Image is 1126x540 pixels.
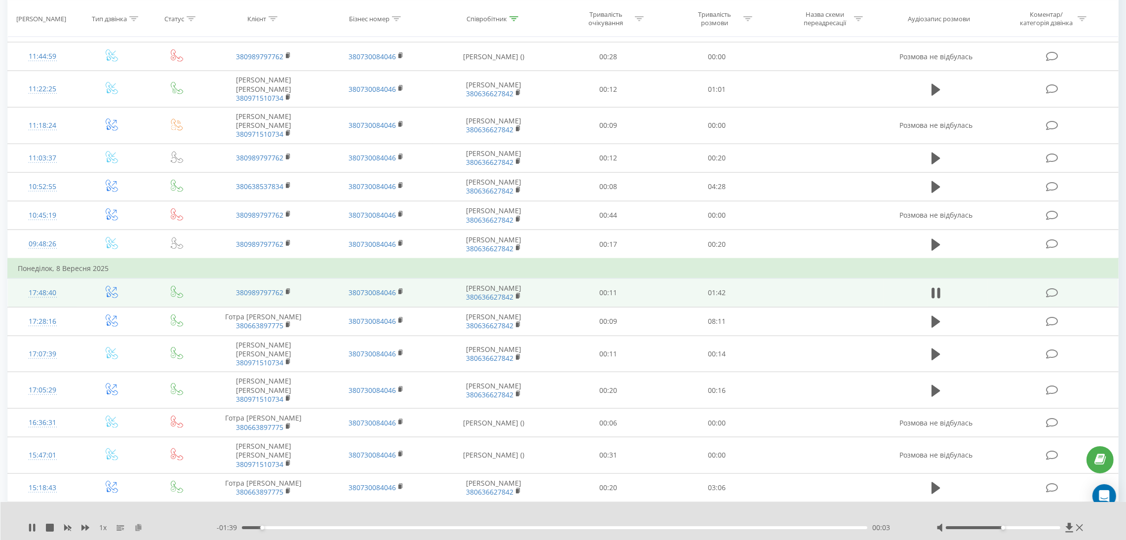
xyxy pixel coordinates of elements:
[662,336,771,372] td: 00:14
[236,358,283,367] a: 380971510734
[433,336,554,372] td: [PERSON_NAME]
[662,473,771,502] td: 03:06
[18,312,67,331] div: 17:28:16
[662,108,771,144] td: 00:00
[433,42,554,71] td: [PERSON_NAME] ()
[466,321,513,330] a: 380636627842
[433,473,554,502] td: [PERSON_NAME]
[18,345,67,364] div: 17:07:39
[207,473,320,502] td: Готра [PERSON_NAME]
[662,42,771,71] td: 00:00
[433,201,554,230] td: [PERSON_NAME]
[236,93,283,103] a: 380971510734
[18,116,67,135] div: 11:18:24
[433,144,554,172] td: [PERSON_NAME]
[662,278,771,307] td: 01:42
[1001,526,1005,530] div: Accessibility label
[16,14,66,23] div: [PERSON_NAME]
[688,10,741,27] div: Тривалість розмови
[466,390,513,399] a: 380636627842
[236,153,283,162] a: 380989797762
[662,409,771,437] td: 00:00
[18,381,67,400] div: 17:05:29
[554,71,663,108] td: 00:12
[1017,10,1075,27] div: Коментар/категорія дзвінка
[554,409,663,437] td: 00:06
[433,409,554,437] td: [PERSON_NAME] ()
[554,172,663,201] td: 00:08
[554,144,663,172] td: 00:12
[1092,484,1116,508] div: Open Intercom Messenger
[466,353,513,363] a: 380636627842
[92,14,127,23] div: Тип дзвінка
[580,10,632,27] div: Тривалість очікування
[554,278,663,307] td: 00:11
[207,307,320,336] td: Готра [PERSON_NAME]
[236,288,283,297] a: 380989797762
[18,149,67,168] div: 11:03:37
[247,14,266,23] div: Клієнт
[99,523,107,533] span: 1 x
[899,120,972,130] span: Розмова не відбулась
[433,172,554,201] td: [PERSON_NAME]
[662,144,771,172] td: 00:20
[908,14,971,23] div: Аудіозапис розмови
[662,372,771,409] td: 00:16
[349,14,389,23] div: Бізнес номер
[554,307,663,336] td: 00:09
[433,278,554,307] td: [PERSON_NAME]
[349,153,396,162] a: 380730084046
[18,47,67,66] div: 11:44:59
[466,157,513,167] a: 380636627842
[899,450,972,460] span: Розмова не відбулась
[349,52,396,61] a: 380730084046
[899,210,972,220] span: Розмова не відбулась
[466,487,513,497] a: 380636627842
[662,172,771,201] td: 04:28
[433,437,554,474] td: [PERSON_NAME] ()
[207,108,320,144] td: [PERSON_NAME] [PERSON_NAME]
[662,71,771,108] td: 01:01
[349,84,396,94] a: 380730084046
[18,234,67,254] div: 09:48:26
[872,523,890,533] span: 00:03
[349,210,396,220] a: 380730084046
[349,316,396,326] a: 380730084046
[236,394,283,404] a: 380971510734
[8,259,1119,278] td: Понеділок, 8 Вересня 2025
[236,239,283,249] a: 380989797762
[236,487,283,497] a: 380663897775
[554,336,663,372] td: 00:11
[18,79,67,99] div: 11:22:25
[349,418,396,427] a: 380730084046
[554,473,663,502] td: 00:20
[207,437,320,474] td: [PERSON_NAME] [PERSON_NAME]
[466,186,513,195] a: 380636627842
[236,423,283,432] a: 380663897775
[433,71,554,108] td: [PERSON_NAME]
[554,42,663,71] td: 00:28
[433,372,554,409] td: [PERSON_NAME]
[466,89,513,98] a: 380636627842
[899,418,972,427] span: Розмова не відбулась
[236,210,283,220] a: 380989797762
[164,14,184,23] div: Статус
[236,129,283,139] a: 380971510734
[18,206,67,225] div: 10:45:19
[349,386,396,395] a: 380730084046
[554,230,663,259] td: 00:17
[207,71,320,108] td: [PERSON_NAME] [PERSON_NAME]
[207,409,320,437] td: Готра [PERSON_NAME]
[433,307,554,336] td: [PERSON_NAME]
[18,283,67,303] div: 17:48:40
[662,230,771,259] td: 00:20
[217,523,242,533] span: - 01:39
[466,125,513,134] a: 380636627842
[207,372,320,409] td: [PERSON_NAME] [PERSON_NAME]
[662,437,771,474] td: 00:00
[466,14,507,23] div: Співробітник
[466,215,513,225] a: 380636627842
[349,450,396,460] a: 380730084046
[18,478,67,498] div: 15:18:43
[554,108,663,144] td: 00:09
